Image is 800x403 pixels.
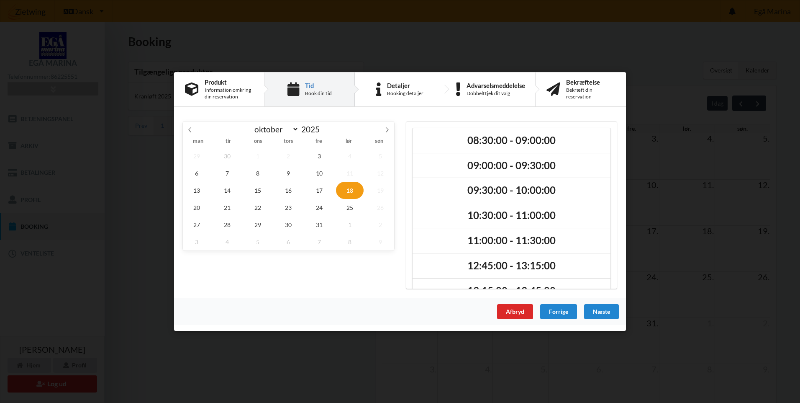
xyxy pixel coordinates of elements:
span: november 8, 2025 [336,233,364,251]
span: november 2, 2025 [367,216,394,233]
span: oktober 16, 2025 [275,182,303,199]
span: oktober 22, 2025 [244,199,272,216]
span: oktober 7, 2025 [213,165,241,182]
span: oktober 25, 2025 [336,199,364,216]
span: oktober 3, 2025 [305,147,333,165]
span: tir [213,139,243,145]
span: oktober 9, 2025 [275,165,303,182]
span: oktober 6, 2025 [183,165,210,182]
span: oktober 19, 2025 [367,182,394,199]
span: oktober 27, 2025 [183,216,210,233]
h2: 09:30:00 - 10:00:00 [418,184,605,197]
div: Næste [584,304,619,319]
div: Information omkring din reservation [205,87,253,100]
span: lør [334,139,364,145]
span: oktober 11, 2025 [336,165,364,182]
div: Tid [305,82,332,89]
span: oktober 28, 2025 [213,216,241,233]
div: Afbryd [497,304,533,319]
span: oktober 21, 2025 [213,199,241,216]
h2: 13:15:00 - 13:45:00 [418,284,605,297]
h2: 11:00:00 - 11:30:00 [418,234,605,247]
span: oktober 8, 2025 [244,165,272,182]
span: søn [364,139,394,145]
span: fre [304,139,334,145]
span: oktober 20, 2025 [183,199,210,216]
span: oktober 15, 2025 [244,182,272,199]
span: november 5, 2025 [244,233,272,251]
span: november 9, 2025 [367,233,394,251]
h2: 12:45:00 - 13:15:00 [418,259,605,272]
span: oktober 2, 2025 [275,147,303,165]
span: oktober 5, 2025 [367,147,394,165]
span: oktober 12, 2025 [367,165,394,182]
h2: 10:30:00 - 11:00:00 [418,209,605,222]
div: Produkt [205,79,253,85]
span: ons [243,139,273,145]
span: oktober 13, 2025 [183,182,210,199]
span: oktober 31, 2025 [305,216,333,233]
span: oktober 18, 2025 [336,182,364,199]
div: Bekræft din reservation [566,87,615,100]
span: oktober 14, 2025 [213,182,241,199]
span: oktober 29, 2025 [244,216,272,233]
span: oktober 23, 2025 [275,199,303,216]
span: november 6, 2025 [275,233,303,251]
div: Booking detaljer [387,90,423,97]
div: Forrige [540,304,577,319]
span: november 3, 2025 [183,233,210,251]
select: Month [251,124,299,134]
span: tors [273,139,303,145]
span: november 7, 2025 [305,233,333,251]
div: Bekræftelse [566,79,615,85]
h2: 08:30:00 - 09:00:00 [418,134,605,147]
span: oktober 30, 2025 [275,216,303,233]
span: november 4, 2025 [213,233,241,251]
span: oktober 4, 2025 [336,147,364,165]
span: oktober 24, 2025 [305,199,333,216]
span: oktober 26, 2025 [367,199,394,216]
span: september 29, 2025 [183,147,210,165]
span: oktober 10, 2025 [305,165,333,182]
div: Dobbelttjek dit valg [467,90,525,97]
span: oktober 1, 2025 [244,147,272,165]
input: Year [299,124,326,134]
h2: 09:00:00 - 09:30:00 [418,159,605,172]
span: september 30, 2025 [213,147,241,165]
div: Detaljer [387,82,423,89]
div: Book din tid [305,90,332,97]
span: man [183,139,213,145]
span: november 1, 2025 [336,216,364,233]
div: Advarselsmeddelelse [467,82,525,89]
span: oktober 17, 2025 [305,182,333,199]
